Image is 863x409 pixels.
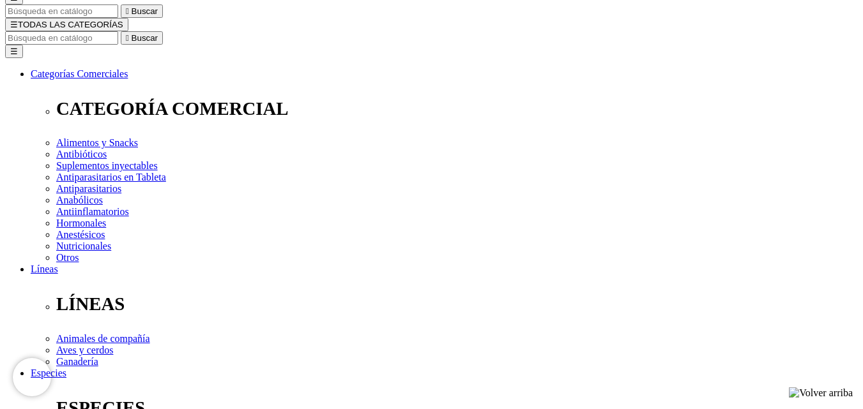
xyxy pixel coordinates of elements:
iframe: Brevo live chat [13,358,51,396]
a: Antibióticos [56,149,107,160]
button:  Buscar [121,31,163,45]
a: Suplementos inyectables [56,160,158,171]
a: Ganadería [56,356,98,367]
a: Antiinflamatorios [56,206,129,217]
a: Animales de compañía [56,333,150,344]
a: Nutricionales [56,241,111,251]
a: Antiparasitarios en Tableta [56,172,166,182]
p: LÍNEAS [56,294,858,315]
input: Buscar [5,4,118,18]
i:  [126,6,129,16]
a: Líneas [31,264,58,274]
a: Hormonales [56,218,106,228]
button:  Buscar [121,4,163,18]
a: Otros [56,252,79,263]
p: CATEGORÍA COMERCIAL [56,98,858,119]
span: Buscar [132,33,158,43]
span: ☰ [10,20,18,29]
img: Volver arriba [789,387,853,399]
a: Aves y cerdos [56,345,113,355]
a: Antiparasitarios [56,183,121,194]
a: Anestésicos [56,229,105,240]
a: Categorías Comerciales [31,68,128,79]
a: Anabólicos [56,195,103,205]
button: ☰ [5,45,23,58]
button: ☰TODAS LAS CATEGORÍAS [5,18,128,31]
i:  [126,33,129,43]
a: Especies [31,368,66,378]
a: Alimentos y Snacks [56,137,138,148]
span: Buscar [132,6,158,16]
input: Buscar [5,31,118,45]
